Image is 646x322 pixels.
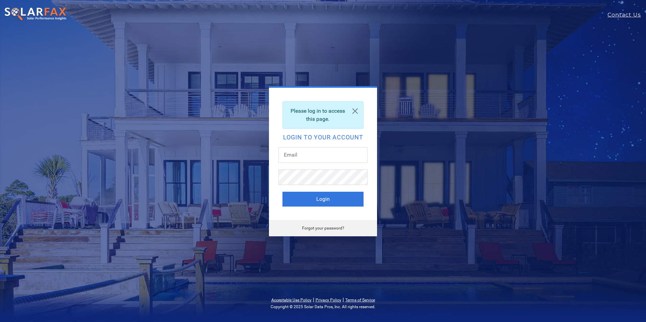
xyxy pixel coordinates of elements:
[271,298,312,302] a: Acceptable Use Policy
[302,226,344,231] a: Forgot your password?
[278,147,368,163] input: Email
[347,102,363,120] a: Close
[282,101,364,129] div: Please log in to access this page.
[4,7,68,21] img: SolarFax
[313,296,314,303] span: |
[343,296,344,303] span: |
[345,298,375,302] a: Terms of Service
[316,298,341,302] a: Privacy Policy
[607,11,646,19] a: Contact Us
[282,134,364,140] h2: Login to your account
[282,192,364,207] button: Login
